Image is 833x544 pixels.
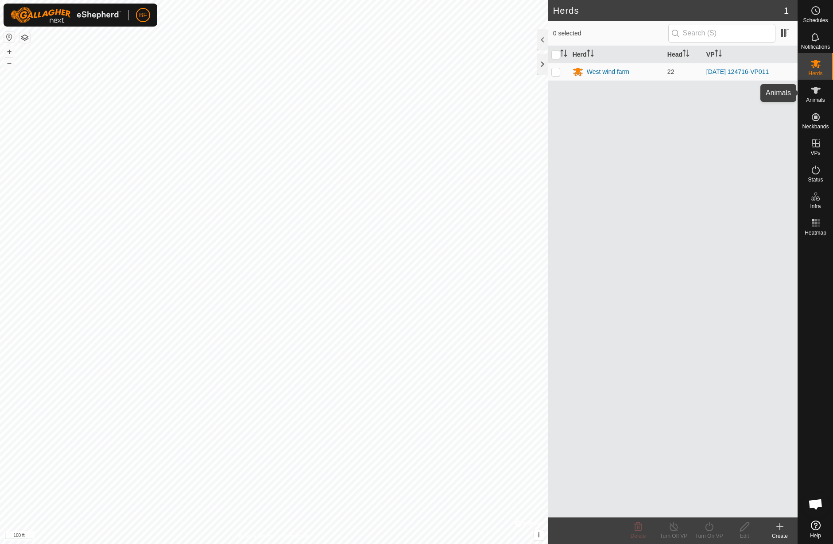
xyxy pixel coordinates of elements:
button: Map Layers [19,32,30,43]
span: VPs [810,150,820,156]
span: Delete [631,533,646,539]
p-sorticon: Activate to sort [715,51,722,58]
th: VP [703,46,798,63]
a: Help [798,517,833,542]
span: Herds [808,71,822,76]
a: Contact Us [283,532,309,540]
span: 0 selected [553,29,668,38]
a: Privacy Policy [239,532,272,540]
p-sorticon: Activate to sort [587,51,594,58]
span: Help [810,533,821,538]
span: Infra [810,204,821,209]
div: Open chat [802,491,829,517]
span: Schedules [803,18,828,23]
button: + [4,46,15,57]
span: Notifications [801,44,830,50]
button: Reset Map [4,32,15,42]
button: i [534,530,544,540]
p-sorticon: Activate to sort [560,51,567,58]
span: 22 [667,68,674,75]
div: Edit [727,532,762,540]
span: Heatmap [805,230,826,235]
div: Create [762,532,798,540]
th: Herd [569,46,664,63]
p-sorticon: Activate to sort [682,51,690,58]
span: 1 [784,4,789,17]
img: Gallagher Logo [11,7,121,23]
a: [DATE] 124716-VP011 [706,68,769,75]
span: Status [808,177,823,182]
div: West wind farm [587,67,629,77]
div: Turn On VP [691,532,727,540]
h2: Herds [553,5,784,16]
input: Search (S) [668,24,775,42]
th: Head [664,46,703,63]
span: i [538,531,539,539]
span: Neckbands [802,124,829,129]
span: BF [139,11,147,20]
span: Animals [806,97,825,103]
div: Turn Off VP [656,532,691,540]
button: – [4,58,15,69]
